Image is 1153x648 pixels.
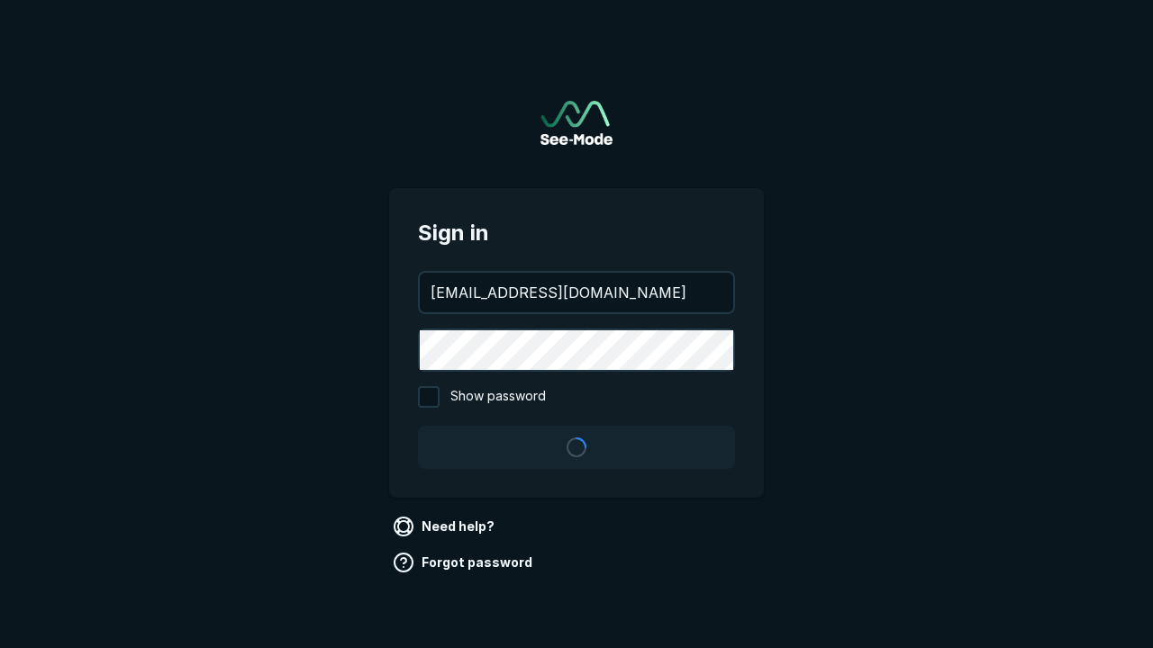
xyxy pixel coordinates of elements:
img: See-Mode Logo [540,101,613,145]
a: Forgot password [389,548,540,577]
input: your@email.com [420,273,733,312]
span: Show password [450,386,546,408]
a: Go to sign in [540,101,613,145]
a: Need help? [389,512,502,541]
span: Sign in [418,217,735,249]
